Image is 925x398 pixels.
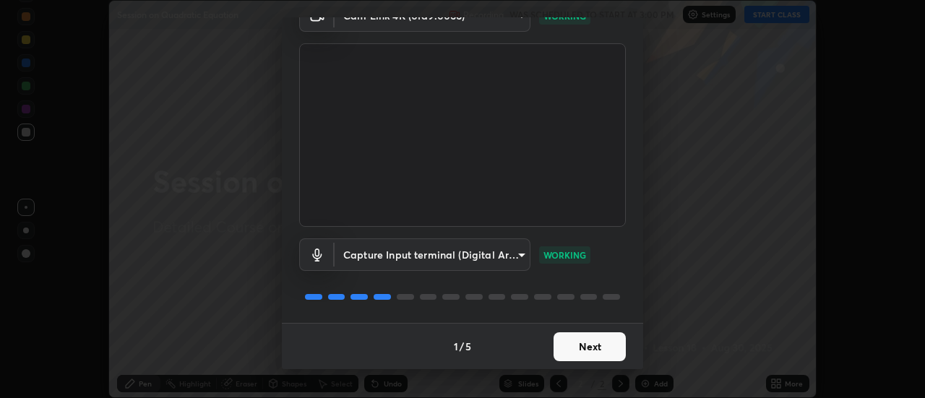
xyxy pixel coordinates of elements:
[335,238,530,271] div: Cam Link 4K (0fd9:0066)
[554,332,626,361] button: Next
[454,339,458,354] h4: 1
[465,339,471,354] h4: 5
[460,339,464,354] h4: /
[543,248,586,261] p: WORKING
